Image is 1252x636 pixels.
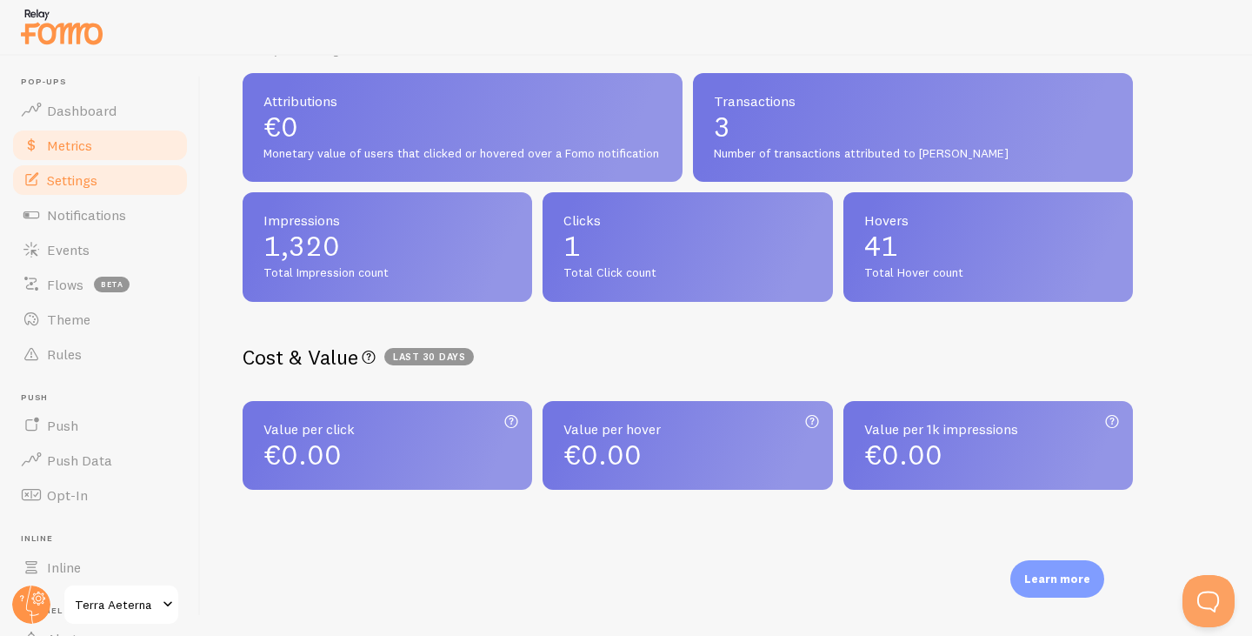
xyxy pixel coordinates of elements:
span: Transactions [714,94,1112,108]
span: Metrics [47,137,92,154]
span: Inline [21,533,190,545]
a: Inline [10,550,190,585]
span: €0.00 [263,438,342,472]
span: beta [94,277,130,292]
span: Pop-ups [21,77,190,88]
span: Attributions [263,94,662,108]
span: 1 [563,232,811,260]
span: Value per click [263,422,511,436]
span: Push Data [47,452,112,469]
span: 41 [864,232,1112,260]
i: Statistics in this section may be delayed by up to 24 hours due to data processing [243,20,641,57]
iframe: Help Scout Beacon - Open [1182,575,1235,627]
span: 1,320 [263,232,511,260]
a: Flows beta [10,267,190,302]
span: Value per 1k impressions [864,422,1112,436]
span: Number of transactions attributed to [PERSON_NAME] [714,146,1112,162]
span: Inline [47,559,81,576]
span: Rules [47,345,82,363]
span: Events [47,241,90,258]
p: Learn more [1024,571,1090,587]
a: Terra Aeterna [63,584,180,626]
span: Monetary value of users that clicked or hovered over a Fomo notification [263,146,662,162]
span: Clicks [563,213,811,227]
a: Push [10,408,190,443]
span: Flows [47,276,83,293]
span: Total Click count [563,265,811,281]
span: Push [47,417,78,434]
span: Push [21,392,190,404]
span: €0.00 [563,438,642,472]
span: Settings [47,171,97,189]
span: Notifications [47,206,126,224]
span: Hovers [864,213,1112,227]
a: Theme [10,302,190,337]
h2: Cost & Value [243,344,1133,371]
a: Opt-In [10,478,190,512]
span: Value per hover [563,422,811,436]
div: Learn more [1010,560,1104,598]
a: Metrics [10,128,190,163]
span: Impressions [263,213,511,227]
span: €0 [263,113,662,141]
a: Notifications [10,197,190,232]
a: Dashboard [10,93,190,128]
span: Theme [47,311,90,328]
a: Rules [10,337,190,372]
span: Last 30 days [384,348,474,365]
span: Total Hover count [864,265,1112,281]
span: Dashboard [47,102,117,119]
span: Total Impression count [263,265,511,281]
span: Terra Aeterna [75,594,157,615]
a: Settings [10,163,190,197]
span: Opt-In [47,486,88,504]
span: 3 [714,113,1112,141]
span: €0.00 [864,438,942,472]
a: Push Data [10,443,190,478]
a: Events [10,232,190,267]
img: fomo-relay-logo-orange.svg [18,4,105,49]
